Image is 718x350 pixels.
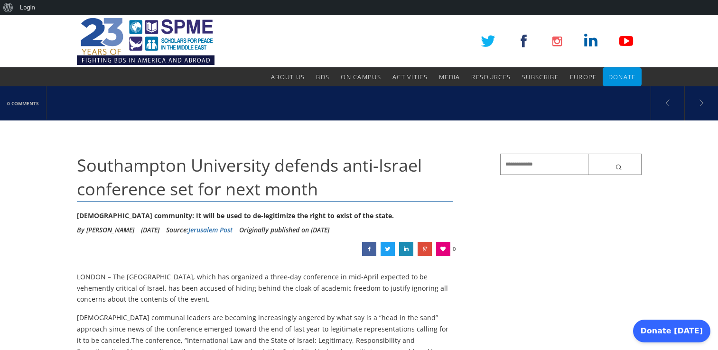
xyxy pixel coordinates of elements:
span: Subscribe [522,73,559,81]
a: On Campus [341,67,381,86]
a: Donate [608,67,636,86]
li: By [PERSON_NAME] [77,223,134,237]
span: Media [439,73,460,81]
a: About Us [271,67,305,86]
span: Donate [608,73,636,81]
span: On Campus [341,73,381,81]
a: Southampton University defends anti-Israel conference set for next month [381,242,395,256]
span: 0 [453,242,456,256]
span: About Us [271,73,305,81]
li: Originally published on [DATE] [239,223,329,237]
a: Resources [471,67,511,86]
a: Southampton University defends anti-Israel conference set for next month [399,242,413,256]
span: Resources [471,73,511,81]
p: LONDON – The [GEOGRAPHIC_DATA], which has organized a three-day conference in mid-April expected ... [77,271,453,305]
a: Southampton University defends anti-Israel conference set for next month [418,242,432,256]
a: Jerusalem Post [188,225,233,234]
span: BDS [316,73,329,81]
a: BDS [316,67,329,86]
a: Media [439,67,460,86]
div: [DEMOGRAPHIC_DATA] community: It will be used to de-legitimize the right to exist of the state. [77,209,453,223]
a: Activities [392,67,428,86]
span: Southampton University defends anti-Israel conference set for next month [77,154,422,201]
div: Source: [166,223,233,237]
a: Subscribe [522,67,559,86]
a: Southampton University defends anti-Israel conference set for next month [362,242,376,256]
a: Europe [570,67,597,86]
img: SPME [77,15,214,67]
span: Europe [570,73,597,81]
li: [DATE] [141,223,159,237]
span: Activities [392,73,428,81]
